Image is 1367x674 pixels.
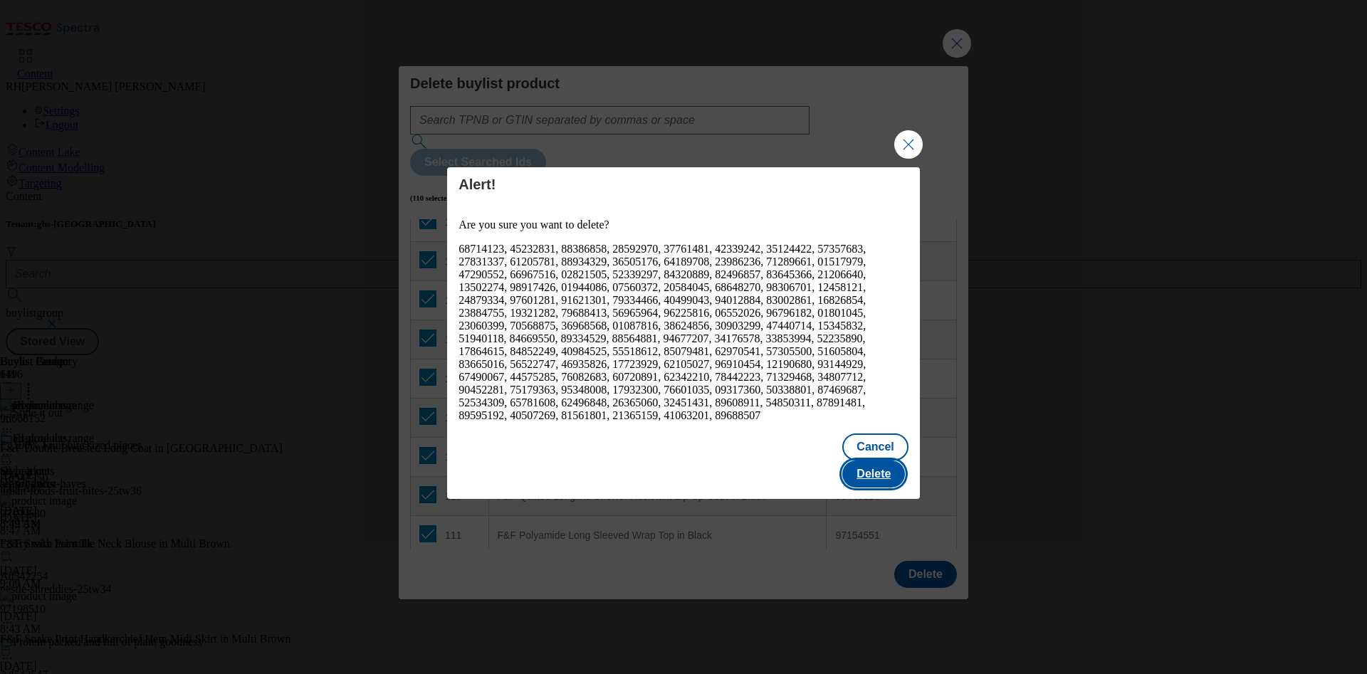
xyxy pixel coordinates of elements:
button: Cancel [842,433,908,460]
button: Delete [842,460,905,488]
p: Are you sure you want to delete? [459,218,908,231]
button: Close Modal [894,130,923,159]
div: Modal [447,167,920,499]
h4: Alert! [459,176,908,193]
div: 68714123, 45232831, 88386858, 28592970, 37761481, 42339242, 35124422, 57357683, 27831337, 6120578... [459,243,908,422]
